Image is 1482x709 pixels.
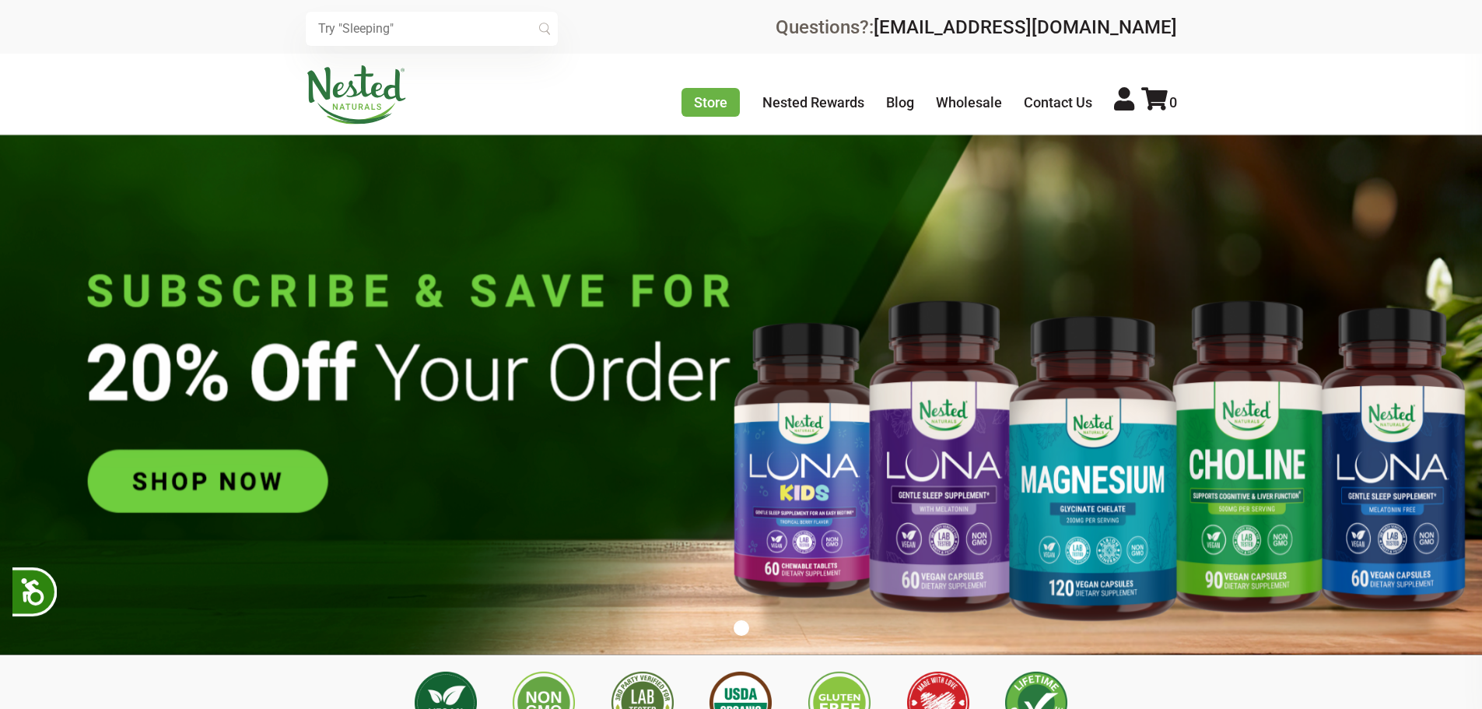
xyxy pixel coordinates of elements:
a: Blog [886,94,914,111]
input: Try "Sleeping" [306,12,558,46]
a: Contact Us [1024,94,1092,111]
button: 1 of 1 [734,620,749,636]
a: Store [681,88,740,117]
span: 0 [1169,94,1177,111]
div: Questions?: [776,18,1177,37]
a: 0 [1141,94,1177,111]
a: Nested Rewards [762,94,864,111]
img: Nested Naturals [306,65,407,125]
a: Wholesale [936,94,1002,111]
a: [EMAIL_ADDRESS][DOMAIN_NAME] [874,16,1177,38]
